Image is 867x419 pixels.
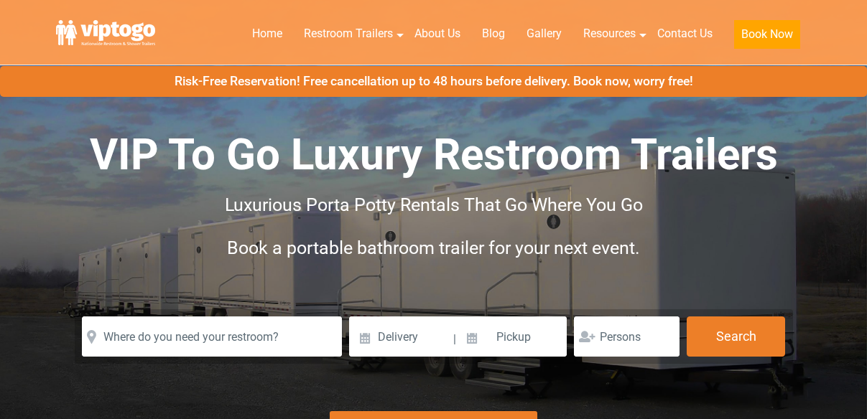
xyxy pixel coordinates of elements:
[225,194,643,215] span: Luxurious Porta Potty Rentals That Go Where You Go
[82,316,342,357] input: Where do you need your restroom?
[453,316,456,362] span: |
[734,20,800,49] button: Book Now
[241,18,293,50] a: Home
[572,18,646,50] a: Resources
[516,18,572,50] a: Gallery
[90,129,778,180] span: VIP To Go Luxury Restroom Trailers
[646,18,723,50] a: Contact Us
[404,18,471,50] a: About Us
[687,316,785,357] button: Search
[227,237,640,258] span: Book a portable bathroom trailer for your next event.
[723,18,811,57] a: Book Now
[471,18,516,50] a: Blog
[349,316,452,357] input: Delivery
[458,316,567,357] input: Pickup
[293,18,404,50] a: Restroom Trailers
[574,316,680,357] input: Persons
